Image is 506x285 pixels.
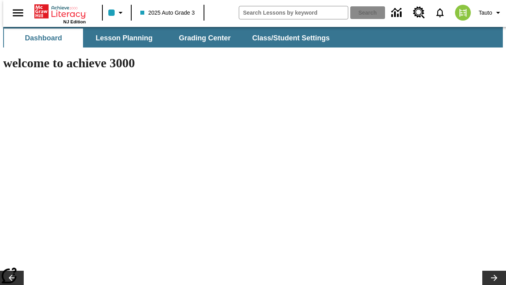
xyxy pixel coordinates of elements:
h1: welcome to achieve 3000 [3,56,345,70]
input: search field [239,6,348,19]
div: SubNavbar [3,27,503,47]
button: Profile/Settings [476,6,506,20]
button: Grading Center [165,28,244,47]
img: avatar image [455,5,471,21]
button: Class/Student Settings [246,28,336,47]
button: Lesson Planning [85,28,164,47]
button: Select a new avatar [450,2,476,23]
span: NJ Edition [63,19,86,24]
div: Home [34,3,86,24]
button: Lesson carousel, Next [482,271,506,285]
button: Open side menu [6,1,30,25]
button: Dashboard [4,28,83,47]
button: Class color is light blue. Change class color [105,6,128,20]
a: Home [34,4,86,19]
a: Notifications [430,2,450,23]
span: Lesson Planning [96,34,153,43]
span: Tauto [479,9,492,17]
span: Dashboard [25,34,62,43]
span: Grading Center [179,34,230,43]
span: Class/Student Settings [252,34,330,43]
a: Data Center [387,2,408,24]
a: Resource Center, Will open in new tab [408,2,430,23]
div: SubNavbar [3,28,337,47]
span: 2025 Auto Grade 3 [140,9,195,17]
